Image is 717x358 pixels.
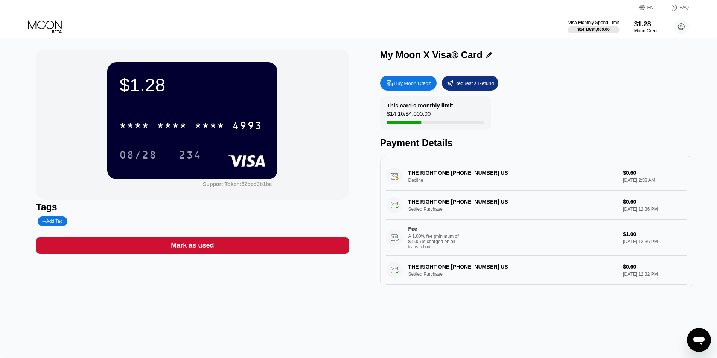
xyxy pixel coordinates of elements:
[36,202,349,213] div: Tags
[173,145,207,164] div: 234
[380,76,437,91] div: Buy Moon Credit
[203,181,272,187] div: Support Token:52bed3b1be
[42,219,62,224] div: Add Tag
[568,20,619,33] div: Visa Monthly Spend Limit$14.10/$4,000.00
[577,27,610,32] div: $14.10 / $4,000.00
[455,80,494,86] div: Request a Refund
[634,20,659,33] div: $1.28Moon Credit
[171,241,214,250] div: Mark as used
[408,226,461,232] div: Fee
[119,74,265,95] div: $1.28
[203,181,272,187] div: Support Token: 52bed3b1be
[119,150,157,162] div: 08/28
[386,285,687,321] div: FeeA 1.00% fee (minimum of $1.00) is charged on all transactions$1.00[DATE] 12:32 PM
[387,102,453,109] div: This card’s monthly limit
[394,80,431,86] div: Buy Moon Credit
[380,50,483,60] div: My Moon X Visa® Card
[408,234,465,249] div: A 1.00% fee (minimum of $1.00) is charged on all transactions
[114,145,163,164] div: 08/28
[662,4,689,11] div: FAQ
[687,328,711,352] iframe: Button to launch messaging window
[634,20,659,28] div: $1.28
[380,137,693,148] div: Payment Details
[38,216,67,226] div: Add Tag
[179,150,201,162] div: 234
[623,231,687,237] div: $1.00
[623,239,687,244] div: [DATE] 12:36 PM
[36,237,349,254] div: Mark as used
[568,20,619,25] div: Visa Monthly Spend Limit
[647,5,654,10] div: EN
[387,110,431,121] div: $14.10 / $4,000.00
[442,76,498,91] div: Request a Refund
[232,121,262,133] div: 4993
[634,28,659,33] div: Moon Credit
[639,4,662,11] div: EN
[386,220,687,256] div: FeeA 1.00% fee (minimum of $1.00) is charged on all transactions$1.00[DATE] 12:36 PM
[680,5,689,10] div: FAQ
